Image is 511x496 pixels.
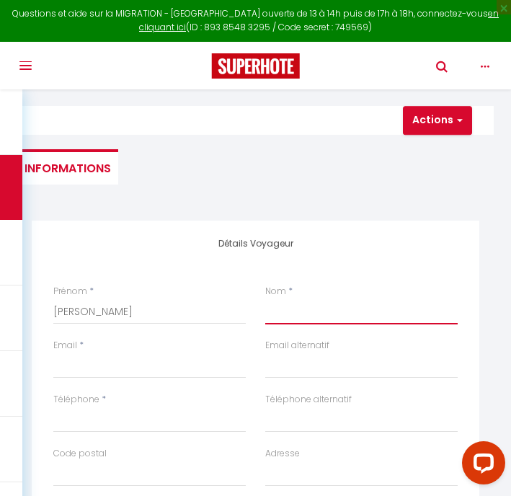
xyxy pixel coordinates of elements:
[53,285,87,298] label: Prénom
[403,106,472,135] button: Actions
[265,339,329,353] label: Email alternatif
[53,339,77,353] label: Email
[53,447,107,461] label: Code postal
[17,149,118,185] li: Informations
[211,53,300,79] img: Super Booking
[53,393,99,407] label: Téléphone
[265,447,300,461] label: Adresse
[450,435,511,496] iframe: LiveChat chat widget
[53,239,458,249] h4: Détails Voyageur
[265,393,352,407] label: Téléphone alternatif
[139,7,499,33] a: en cliquant ici
[265,285,286,298] label: Nom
